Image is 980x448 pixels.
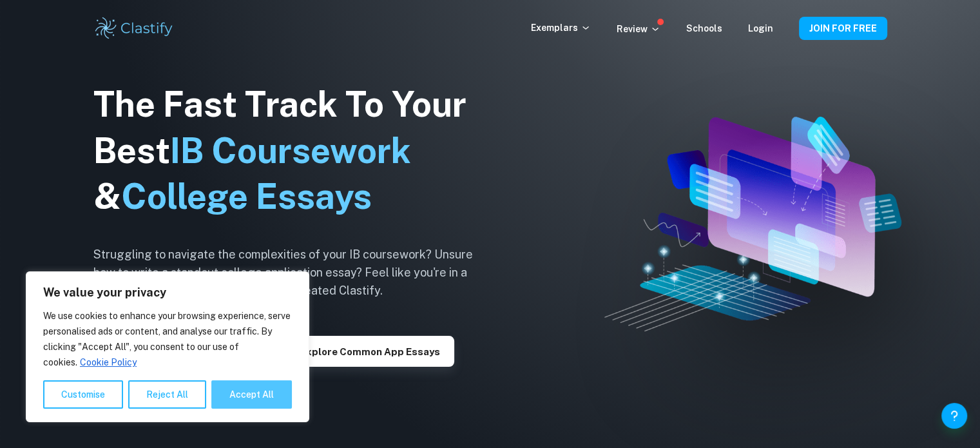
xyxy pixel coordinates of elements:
a: Cookie Policy [79,356,137,368]
button: Reject All [128,380,206,409]
p: Exemplars [531,21,591,35]
a: Schools [686,23,722,34]
button: Accept All [211,380,292,409]
img: Clastify hero [604,117,901,332]
button: Customise [43,380,123,409]
img: Clastify logo [93,15,175,41]
div: We value your privacy [26,271,309,422]
h6: Struggling to navigate the complexities of your IB coursework? Unsure how to write a standout col... [93,246,493,300]
span: IB Coursework [170,130,411,171]
button: Explore Common App essays [286,336,454,367]
button: JOIN FOR FREE [799,17,887,40]
p: We use cookies to enhance your browsing experience, serve personalised ads or content, and analys... [43,308,292,370]
p: Review [617,22,660,36]
span: College Essays [121,176,372,217]
a: Explore Common App essays [286,345,454,357]
h1: The Fast Track To Your Best & [93,81,493,220]
button: Help and Feedback [941,403,967,429]
a: Login [748,23,773,34]
p: We value your privacy [43,285,292,300]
